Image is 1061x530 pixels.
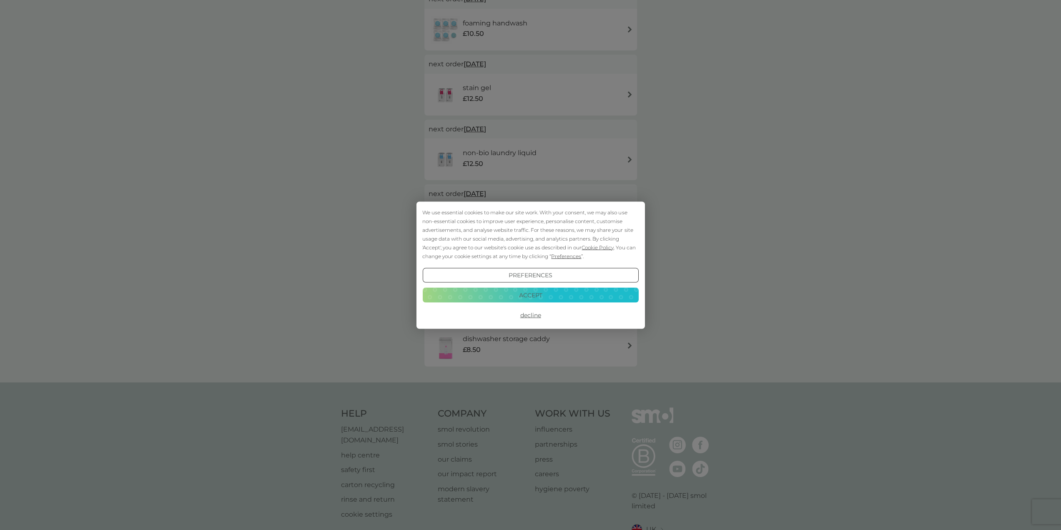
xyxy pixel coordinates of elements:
[582,244,614,250] span: Cookie Policy
[422,208,638,260] div: We use essential cookies to make our site work. With your consent, we may also use non-essential ...
[551,253,581,259] span: Preferences
[416,201,645,329] div: Cookie Consent Prompt
[422,308,638,323] button: Decline
[422,268,638,283] button: Preferences
[422,288,638,303] button: Accept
